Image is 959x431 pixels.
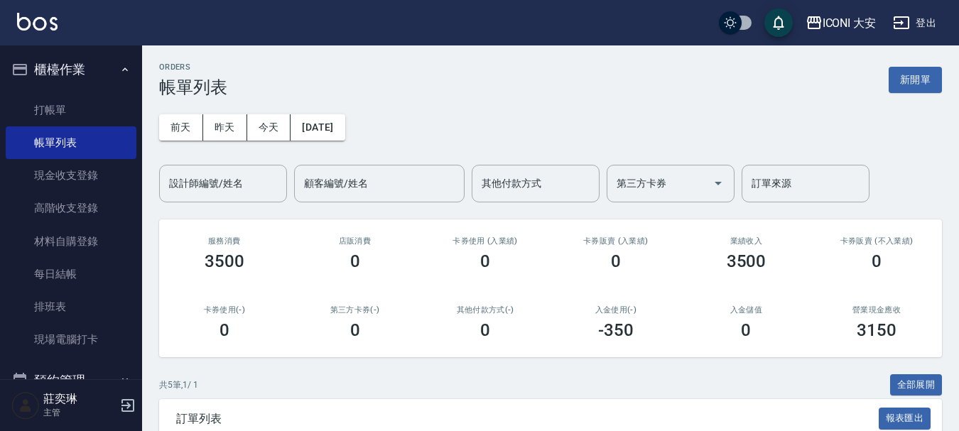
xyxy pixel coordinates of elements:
h2: 卡券販賣 (入業績) [568,236,664,246]
button: save [764,9,793,37]
a: 報表匯出 [879,411,931,425]
a: 打帳單 [6,94,136,126]
h2: 其他付款方式(-) [437,305,533,315]
button: 新開單 [889,67,942,93]
h3: 0 [350,251,360,271]
p: 共 5 筆, 1 / 1 [159,378,198,391]
button: 登出 [887,10,942,36]
h2: 店販消費 [307,236,403,246]
h2: 業績收入 [698,236,795,246]
a: 現場電腦打卡 [6,323,136,356]
button: 櫃檯作業 [6,51,136,88]
h2: 第三方卡券(-) [307,305,403,315]
a: 帳單列表 [6,126,136,159]
button: 全部展開 [890,374,943,396]
h2: ORDERS [159,62,227,72]
button: 今天 [247,114,291,141]
a: 每日結帳 [6,258,136,290]
a: 材料自購登錄 [6,225,136,258]
h2: 卡券販賣 (不入業績) [828,236,925,246]
h2: 營業現金應收 [828,305,925,315]
h2: 入金使用(-) [568,305,664,315]
h3: 3500 [205,251,244,271]
h3: 3150 [857,320,896,340]
h3: 0 [480,251,490,271]
div: ICONI 大安 [823,14,877,32]
h2: 入金儲值 [698,305,795,315]
h2: 卡券使用 (入業績) [437,236,533,246]
h3: 0 [611,251,621,271]
button: ICONI 大安 [800,9,882,38]
h3: 0 [872,251,882,271]
button: [DATE] [291,114,345,141]
p: 主管 [43,406,116,419]
button: 預約管理 [6,362,136,399]
a: 排班表 [6,290,136,323]
h5: 莊奕琳 [43,392,116,406]
h3: 帳單列表 [159,77,227,97]
h3: 3500 [727,251,766,271]
button: 前天 [159,114,203,141]
img: Logo [17,13,58,31]
h3: 0 [350,320,360,340]
span: 訂單列表 [176,412,879,426]
h3: -350 [598,320,634,340]
h3: 服務消費 [176,236,273,246]
a: 新開單 [889,72,942,86]
button: Open [707,172,730,195]
button: 報表匯出 [879,408,931,430]
a: 現金收支登錄 [6,159,136,192]
button: 昨天 [203,114,247,141]
a: 高階收支登錄 [6,192,136,224]
img: Person [11,391,40,420]
h3: 0 [741,320,751,340]
h3: 0 [220,320,229,340]
h3: 0 [480,320,490,340]
h2: 卡券使用(-) [176,305,273,315]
